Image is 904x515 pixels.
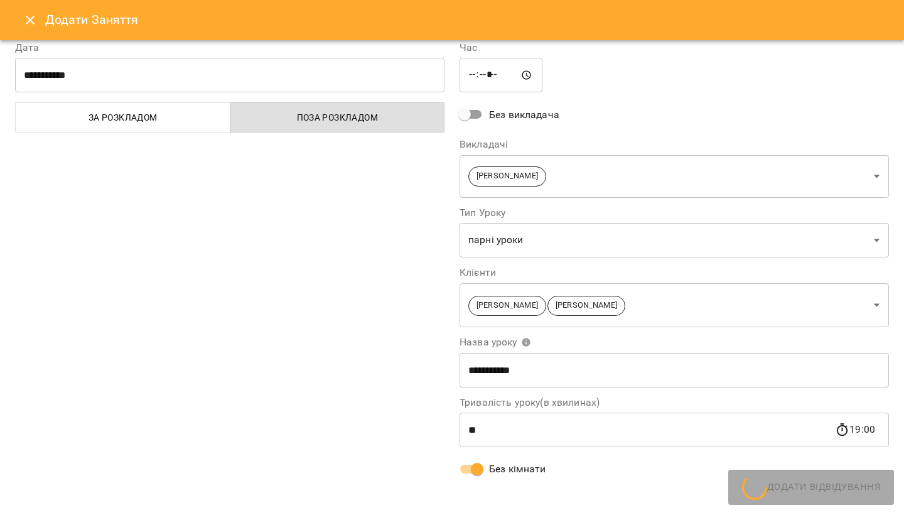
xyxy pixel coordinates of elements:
[460,283,889,327] div: [PERSON_NAME][PERSON_NAME]
[460,337,531,347] span: Назва уроку
[45,10,889,30] h6: Додати Заняття
[460,398,889,408] label: Тривалість уроку(в хвилинах)
[460,139,889,149] label: Викладачі
[238,110,438,125] span: Поза розкладом
[489,107,559,122] span: Без викладача
[521,337,531,347] svg: Вкажіть назву уроку або виберіть клієнтів
[489,462,546,477] span: Без кімнати
[23,110,223,125] span: За розкладом
[548,300,625,312] span: [PERSON_NAME]
[15,5,45,35] button: Close
[469,170,546,182] span: [PERSON_NAME]
[460,208,889,218] label: Тип Уроку
[230,102,445,133] button: Поза розкладом
[15,102,230,133] button: За розкладом
[15,43,444,53] label: Дата
[469,300,546,312] span: [PERSON_NAME]
[460,223,889,258] div: парні уроки
[460,43,889,53] label: Час
[460,154,889,198] div: [PERSON_NAME]
[460,268,889,278] label: Клієнти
